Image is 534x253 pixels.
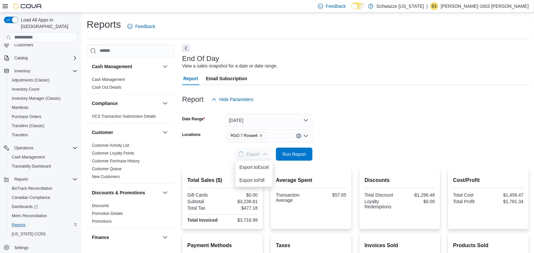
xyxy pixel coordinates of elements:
[14,245,28,250] span: Settings
[9,185,78,192] span: BioTrack Reconciliation
[92,77,125,82] a: Cash Management
[13,3,42,9] img: Cova
[282,151,306,157] span: Run Report
[92,100,118,107] h3: Compliance
[236,161,273,174] button: Export toExcel
[92,63,132,70] h3: Cash Management
[224,205,258,211] div: $477.18
[183,72,198,85] span: Report
[12,54,30,62] button: Catalog
[92,151,134,156] span: Customer Loyalty Points
[9,194,78,201] span: Canadian Compliance
[7,162,80,171] button: Traceabilty Dashboard
[135,23,155,30] span: Feedback
[9,95,78,102] span: Inventory Manager (Classic)
[182,63,278,69] div: View a sales snapshot for a date or date range.
[12,195,50,200] span: Canadian Compliance
[206,72,247,85] span: Email Subscription
[9,85,78,93] span: Inventory Count
[9,212,50,220] a: Metrc Reconciliation
[276,192,310,203] div: Transaction Average
[12,105,28,110] span: Manifests
[1,40,80,50] button: Customers
[12,132,28,138] span: Transfers
[490,192,524,198] div: $1,458.47
[453,199,487,204] div: Total Profit
[1,67,80,76] button: Inventory
[182,55,219,63] h3: End Of Day
[92,219,112,224] span: Promotions
[182,44,190,52] button: Next
[9,203,78,211] span: Dashboards
[12,144,78,152] span: Operations
[92,189,160,196] button: Discounts & Promotions
[224,217,258,223] div: $3,716.99
[92,129,113,136] h3: Customer
[14,145,34,151] span: Operations
[92,211,123,216] span: Promotion Details
[7,112,80,121] button: Purchase Orders
[432,2,437,10] span: D1
[365,242,435,249] h2: Invoices Sold
[92,203,109,208] a: Discounts
[12,231,46,237] span: [US_STATE] CCRS
[12,67,78,75] span: Inventory
[12,144,36,152] button: Operations
[365,199,398,209] div: Loyalty Redemptions
[377,2,424,10] p: Schwazze [US_STATE]
[9,230,48,238] a: [US_STATE] CCRS
[187,199,221,204] div: Subtotal
[236,174,273,187] button: Export toPdf
[161,128,169,136] button: Customer
[276,148,312,161] button: Run Report
[187,217,218,223] strong: Total Invoiced
[161,99,169,107] button: Compliance
[365,176,435,184] h2: Discounts
[92,174,120,179] a: New Customers
[9,122,78,130] span: Transfers (Classic)
[12,114,41,119] span: Purchase Orders
[92,159,140,163] a: Customer Purchase History
[224,199,258,204] div: $3,239.81
[12,186,52,191] span: BioTrack Reconciliation
[125,20,158,33] a: Feedback
[9,104,31,112] a: Manifests
[228,132,266,139] span: RGO 7 Roswell
[7,193,80,202] button: Canadian Compliance
[12,78,50,83] span: Adjustments (Classic)
[9,203,40,211] a: Dashboards
[187,176,258,184] h2: Total Sales ($)
[1,53,80,63] button: Catalog
[238,152,244,157] span: Loading
[219,96,253,103] span: Hide Parameters
[7,202,80,211] a: Dashboards
[9,153,78,161] span: Cash Management
[7,130,80,140] button: Transfers
[161,63,169,70] button: Cash Management
[14,42,33,48] span: Customers
[12,123,44,128] span: Transfers (Classic)
[92,143,129,148] a: Customer Activity List
[326,3,346,9] span: Feedback
[92,219,112,224] a: Promotions
[7,153,80,162] button: Cash Management
[441,2,529,10] p: [PERSON_NAME]-1603 [PERSON_NAME]
[182,116,205,122] label: Date Range
[87,18,121,31] h1: Reports
[12,41,36,49] a: Customers
[238,148,267,161] span: Export
[7,76,80,85] button: Adjustments (Classic)
[12,87,39,92] span: Inventory Count
[9,76,52,84] a: Adjustments (Classic)
[351,9,352,10] span: Dark Mode
[12,244,31,252] a: Settings
[426,2,428,10] p: |
[430,2,438,10] div: David-1603 Rice
[92,167,122,171] a: Customer Queue
[161,189,169,197] button: Discounts & Promotions
[276,242,346,249] h2: Taxes
[92,234,109,241] h3: Finance
[12,175,78,183] span: Reports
